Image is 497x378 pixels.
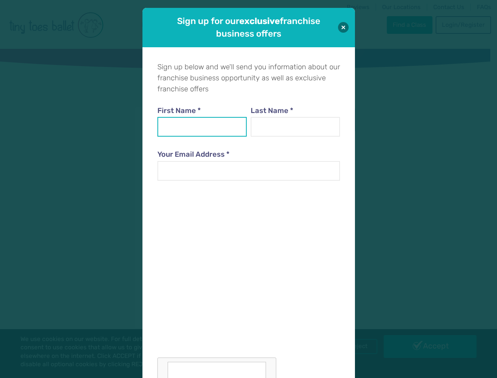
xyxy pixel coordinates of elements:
label: Last Name * [251,106,340,117]
h1: Sign up for our franchise business offers [164,15,333,40]
label: First Name * [157,106,247,117]
p: Sign up below and we'll send you information about our franchise business opportunity as well as ... [157,62,340,94]
strong: exclusive [239,16,280,26]
label: Your Email Address * [157,149,340,160]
